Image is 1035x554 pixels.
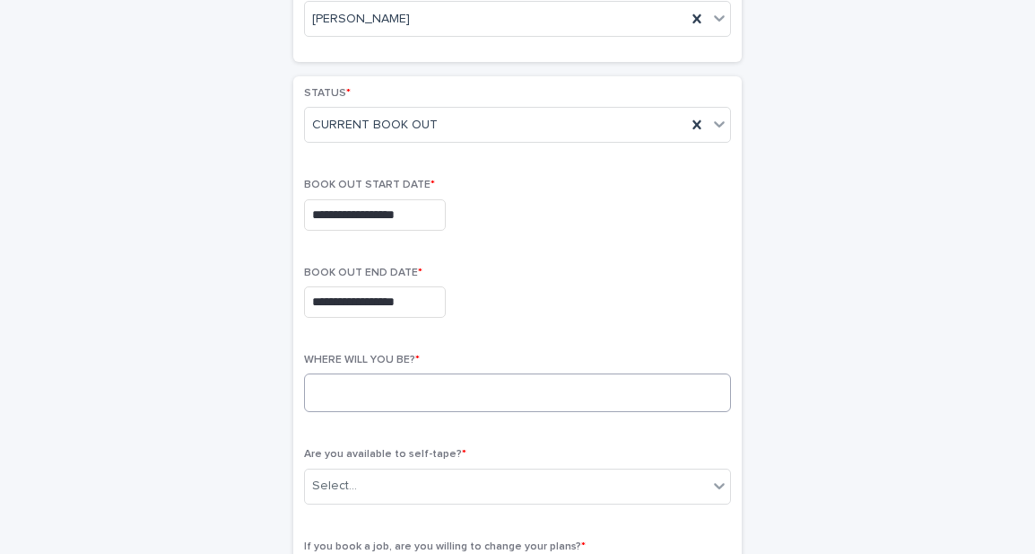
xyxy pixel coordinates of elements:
span: BOOK OUT END DATE [304,268,422,278]
span: BOOK OUT START DATE [304,180,435,190]
span: [PERSON_NAME] [312,10,410,29]
span: STATUS [304,88,351,99]
span: If you book a job, are you willing to change your plans? [304,541,586,552]
span: WHERE WILL YOU BE? [304,355,420,365]
div: Select... [312,477,357,496]
span: Are you available to self-tape? [304,449,466,460]
span: CURRENT BOOK OUT [312,116,438,135]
